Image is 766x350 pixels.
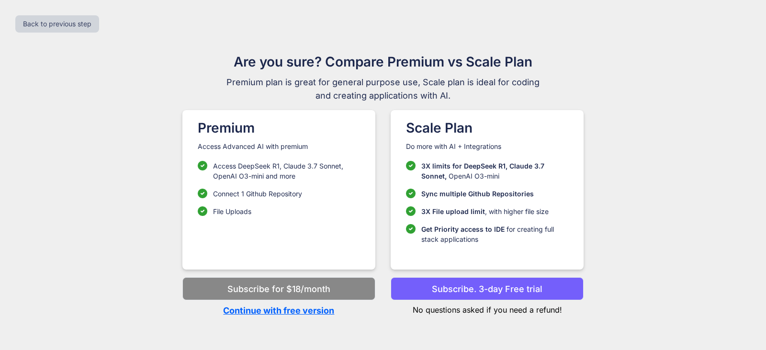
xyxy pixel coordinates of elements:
p: Access DeepSeek R1, Claude 3.7 Sonnet, OpenAI O3-mini and more [213,161,360,181]
p: Do more with AI + Integrations [406,142,568,151]
h1: Scale Plan [406,118,568,138]
button: Subscribe for $18/month [182,277,375,300]
p: Subscribe for $18/month [227,282,330,295]
p: , with higher file size [421,206,549,216]
button: Subscribe. 3-day Free trial [391,277,584,300]
img: checklist [406,161,416,170]
span: Get Priority access to IDE [421,225,505,233]
p: for creating full stack applications [421,224,568,244]
img: checklist [406,189,416,198]
p: Continue with free version [182,304,375,317]
button: Back to previous step [15,15,99,33]
span: 3X File upload limit [421,207,485,215]
img: checklist [198,189,207,198]
p: Subscribe. 3-day Free trial [432,282,542,295]
p: Connect 1 Github Repository [213,189,302,199]
img: checklist [198,161,207,170]
span: Premium plan is great for general purpose use, Scale plan is ideal for coding and creating applic... [222,76,544,102]
p: File Uploads [213,206,251,216]
h1: Premium [198,118,360,138]
img: checklist [406,224,416,234]
span: 3X limits for DeepSeek R1, Claude 3.7 Sonnet, [421,162,544,180]
p: Access Advanced AI with premium [198,142,360,151]
h1: Are you sure? Compare Premium vs Scale Plan [222,52,544,72]
p: No questions asked if you need a refund! [391,300,584,316]
img: checklist [198,206,207,216]
p: Sync multiple Github Repositories [421,189,534,199]
img: checklist [406,206,416,216]
p: OpenAI O3-mini [421,161,568,181]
